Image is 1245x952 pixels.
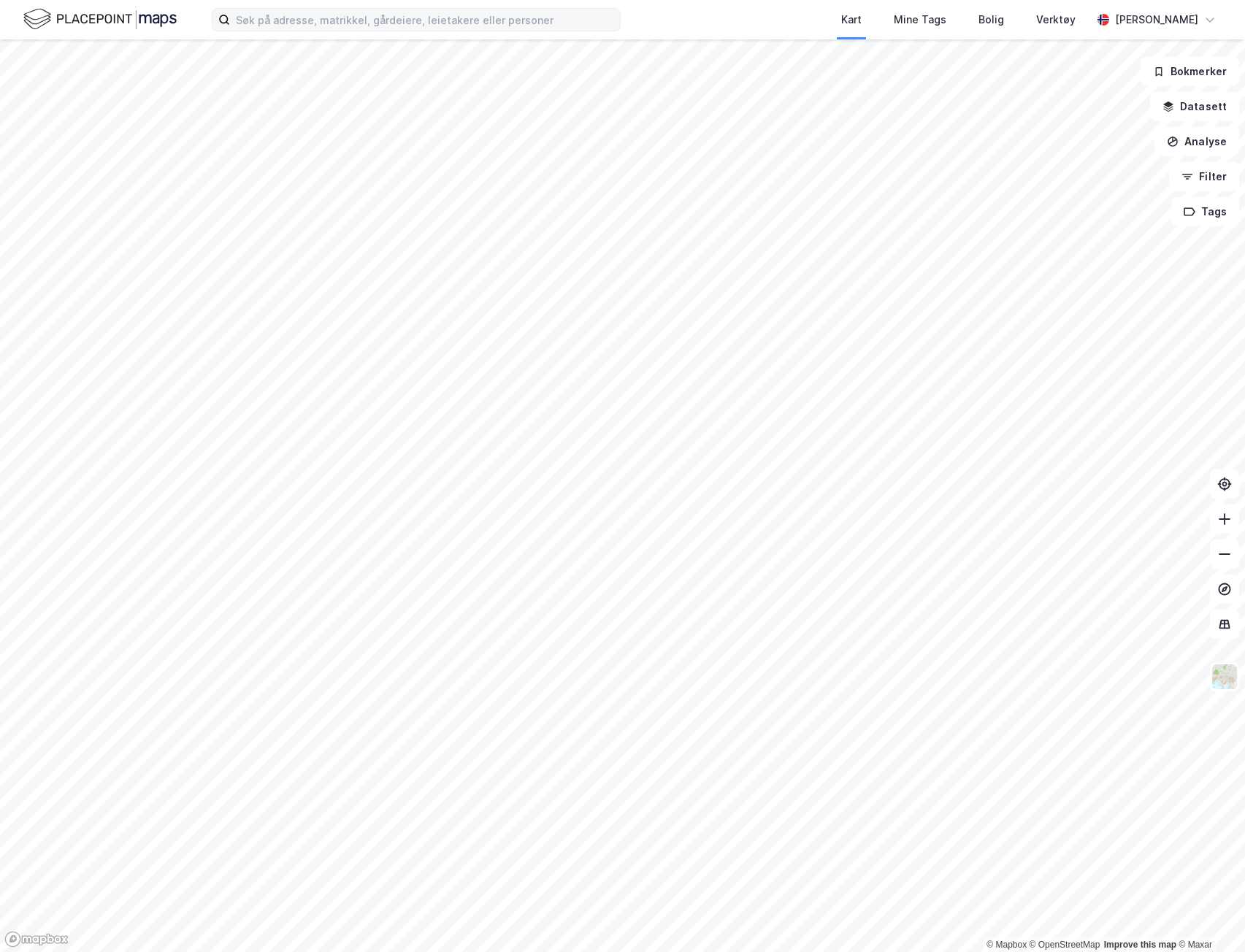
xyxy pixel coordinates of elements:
[1172,882,1245,952] iframe: Chat Widget
[23,7,177,32] img: logo.f888ab2527a4732fd821a326f86c7f29.svg
[230,9,620,31] input: Søk på adresse, matrikkel, gårdeiere, leietakere eller personer
[1115,11,1198,28] div: [PERSON_NAME]
[841,11,862,28] div: Kart
[1036,11,1076,28] div: Verktøy
[894,11,946,28] div: Mine Tags
[978,11,1004,28] div: Bolig
[1172,882,1245,952] div: Kontrollprogram for chat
